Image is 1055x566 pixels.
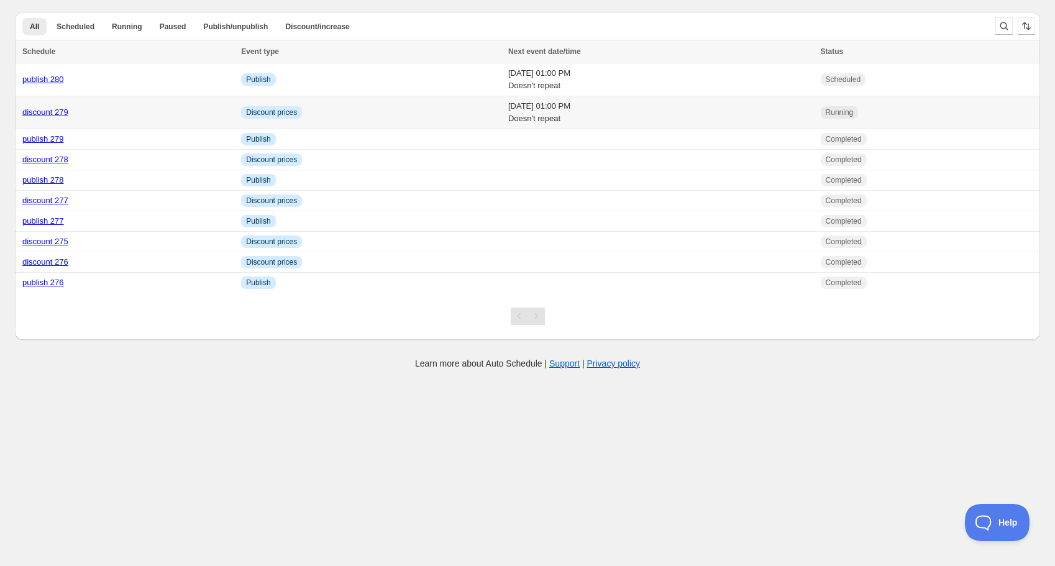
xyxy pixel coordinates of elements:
[160,22,186,32] span: Paused
[826,216,862,226] span: Completed
[22,75,64,84] a: publish 280
[22,196,68,205] a: discount 277
[995,17,1013,35] button: Search and filter results
[505,63,817,96] td: [DATE] 01:00 PM Doesn't repeat
[821,47,844,56] span: Status
[22,278,64,287] a: publish 276
[22,134,64,144] a: publish 279
[30,22,39,32] span: All
[826,196,862,206] span: Completed
[826,75,861,84] span: Scheduled
[203,22,268,32] span: Publish/unpublish
[965,504,1030,541] iframe: Toggle Customer Support
[246,134,270,144] span: Publish
[241,47,279,56] span: Event type
[22,257,68,267] a: discount 276
[246,196,297,206] span: Discount prices
[57,22,94,32] span: Scheduled
[826,257,862,267] span: Completed
[22,175,64,185] a: publish 278
[826,278,862,288] span: Completed
[826,175,862,185] span: Completed
[826,107,854,117] span: Running
[246,155,297,165] span: Discount prices
[246,278,270,288] span: Publish
[587,358,641,368] a: Privacy policy
[508,47,581,56] span: Next event date/time
[285,22,349,32] span: Discount/increase
[549,358,580,368] a: Support
[22,216,64,226] a: publish 277
[1018,17,1035,35] button: Sort the results
[22,47,55,56] span: Schedule
[826,155,862,165] span: Completed
[246,175,270,185] span: Publish
[246,75,270,84] span: Publish
[22,107,68,117] a: discount 279
[826,237,862,247] span: Completed
[246,257,297,267] span: Discount prices
[415,357,640,370] p: Learn more about Auto Schedule | |
[246,107,297,117] span: Discount prices
[112,22,142,32] span: Running
[505,96,817,129] td: [DATE] 01:00 PM Doesn't repeat
[246,237,297,247] span: Discount prices
[246,216,270,226] span: Publish
[22,155,68,164] a: discount 278
[826,134,862,144] span: Completed
[22,237,68,246] a: discount 275
[511,308,545,325] nav: Pagination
